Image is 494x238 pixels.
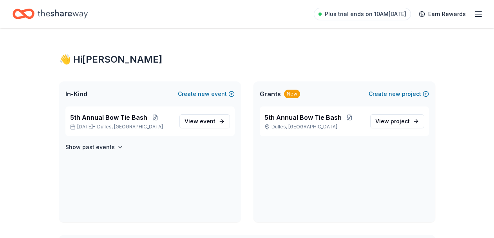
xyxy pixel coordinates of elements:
span: 5th Annual Bow Tie Bash [264,113,342,122]
span: Plus trial ends on 10AM[DATE] [325,9,406,19]
span: Grants [260,89,281,99]
span: event [200,118,215,124]
div: 👋 Hi [PERSON_NAME] [59,53,435,66]
span: 5th Annual Bow Tie Bash [70,113,147,122]
span: View [185,117,215,126]
button: Show past events [65,142,123,152]
span: In-Kind [65,89,87,99]
a: Plus trial ends on 10AM[DATE] [314,8,411,20]
a: View event [179,114,230,128]
a: Earn Rewards [414,7,470,21]
span: Dulles, [GEOGRAPHIC_DATA] [97,124,163,130]
h4: Show past events [65,142,115,152]
a: View project [370,114,424,128]
a: Home [13,5,88,23]
span: View [375,117,410,126]
p: Dulles, [GEOGRAPHIC_DATA] [264,124,364,130]
div: New [284,90,300,98]
span: project [391,118,410,124]
span: new [389,89,400,99]
span: new [198,89,210,99]
button: Createnewproject [369,89,429,99]
p: [DATE] • [70,124,173,130]
button: Createnewevent [178,89,235,99]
